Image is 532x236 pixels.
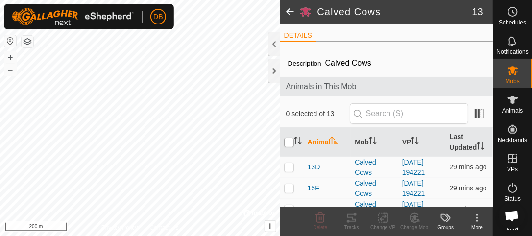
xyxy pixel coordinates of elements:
[502,108,523,114] span: Animals
[355,157,394,178] div: Calved Cows
[430,224,461,231] div: Groups
[449,205,486,213] span: 11 Sept 2025, 6:02 pm
[12,8,134,25] img: Gallagher Logo
[497,49,529,55] span: Notifications
[308,183,319,193] span: 15F
[411,138,419,146] p-sorticon: Activate to sort
[288,60,321,67] label: Description
[477,143,484,151] p-sorticon: Activate to sort
[280,30,316,42] li: DETAILS
[4,64,16,76] button: –
[506,78,520,84] span: Mobs
[308,162,320,172] span: 13D
[265,221,276,232] button: i
[498,137,527,143] span: Neckbands
[330,138,338,146] p-sorticon: Activate to sort
[286,109,350,119] span: 0 selected of 13
[304,128,351,157] th: Animal
[4,35,16,47] button: Reset Map
[350,103,468,124] input: Search (S)
[449,184,486,192] span: 11 Sept 2025, 6:03 pm
[101,223,138,232] a: Privacy Policy
[369,138,377,146] p-sorticon: Activate to sort
[149,223,178,232] a: Contact Us
[22,36,33,47] button: Map Layers
[336,224,367,231] div: Tracks
[402,179,425,197] a: [DATE] 194221
[449,163,486,171] span: 11 Sept 2025, 6:03 pm
[308,204,319,214] span: 21F
[507,166,518,172] span: VPs
[499,20,526,25] span: Schedules
[445,128,493,157] th: Last Updated
[499,203,525,229] div: Open chat
[367,224,399,231] div: Change VP
[472,4,483,19] span: 13
[504,196,521,202] span: Status
[355,199,394,220] div: Calved Cows
[321,55,375,71] span: Calved Cows
[461,224,493,231] div: More
[507,225,518,231] span: Infra
[4,51,16,63] button: +
[399,224,430,231] div: Change Mob
[355,178,394,199] div: Calved Cows
[402,200,425,218] a: [DATE] 194221
[153,12,163,22] span: DB
[314,225,328,230] span: Delete
[294,138,302,146] p-sorticon: Activate to sort
[402,158,425,176] a: [DATE] 194221
[351,128,398,157] th: Mob
[317,6,472,18] h2: Calved Cows
[269,222,271,230] span: i
[286,81,487,93] span: Animals in This Mob
[398,128,446,157] th: VP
